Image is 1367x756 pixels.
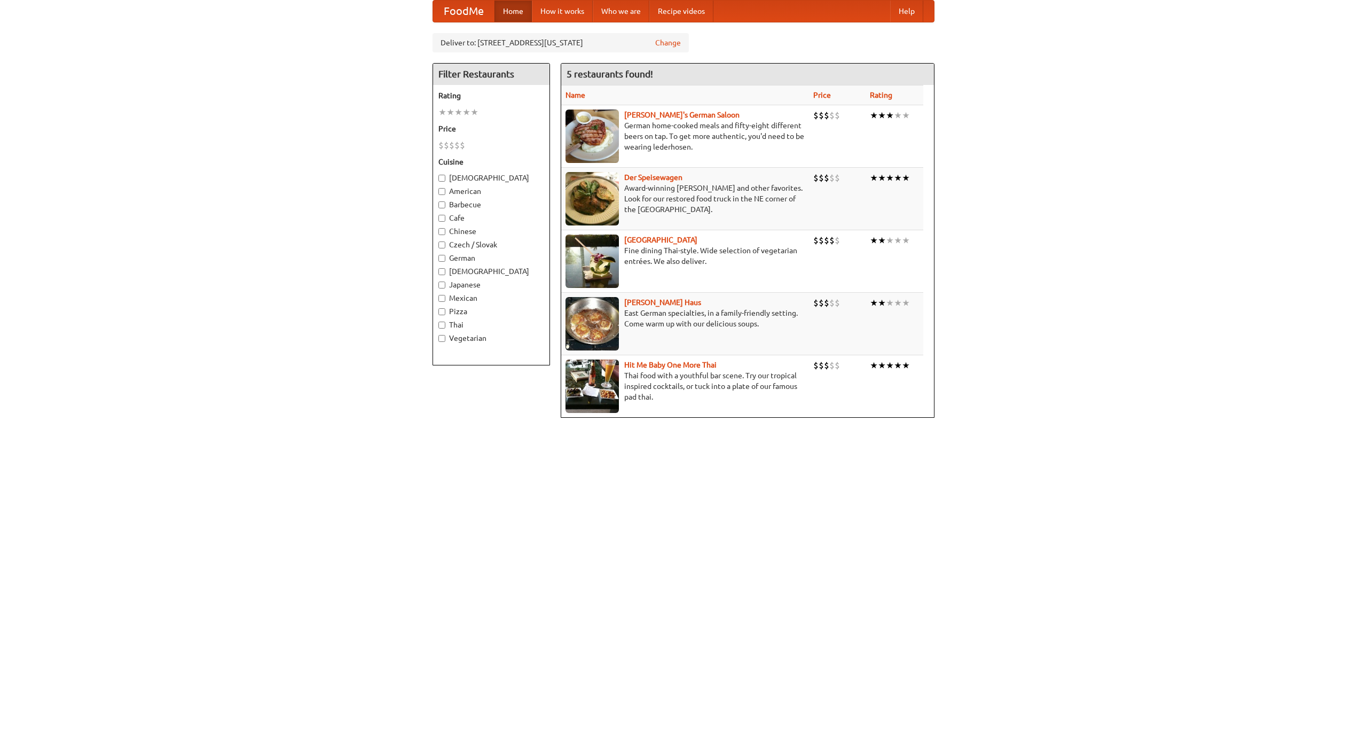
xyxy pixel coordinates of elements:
li: $ [824,297,829,309]
a: Recipe videos [649,1,713,22]
li: $ [449,139,454,151]
li: ★ [870,172,878,184]
li: $ [454,139,460,151]
li: ★ [894,172,902,184]
img: speisewagen.jpg [565,172,619,225]
li: $ [835,297,840,309]
li: ★ [902,110,910,121]
a: Change [655,37,681,48]
li: $ [824,360,829,371]
input: American [438,188,445,195]
a: Der Speisewagen [624,173,682,182]
a: How it works [532,1,593,22]
img: esthers.jpg [565,110,619,163]
li: ★ [886,172,894,184]
li: $ [824,172,829,184]
li: ★ [886,297,894,309]
li: $ [824,110,829,121]
label: American [438,186,544,197]
li: ★ [870,110,878,121]
a: Price [813,91,831,99]
li: $ [829,172,835,184]
li: $ [835,360,840,371]
li: $ [813,360,819,371]
li: ★ [454,106,462,118]
li: ★ [894,110,902,121]
h4: Filter Restaurants [433,64,549,85]
ng-pluralize: 5 restaurants found! [567,69,653,79]
label: Cafe [438,213,544,223]
img: satay.jpg [565,235,619,288]
li: $ [829,235,835,246]
li: ★ [886,110,894,121]
input: Czech / Slovak [438,241,445,248]
li: ★ [894,297,902,309]
li: ★ [438,106,446,118]
li: ★ [902,235,910,246]
label: Chinese [438,226,544,237]
a: [PERSON_NAME]'s German Saloon [624,111,740,119]
li: ★ [894,360,902,371]
li: ★ [886,360,894,371]
a: Hit Me Baby One More Thai [624,361,717,369]
img: babythai.jpg [565,360,619,413]
li: ★ [878,297,886,309]
input: German [438,255,445,262]
li: $ [813,297,819,309]
li: $ [819,360,824,371]
input: Thai [438,322,445,329]
label: Vegetarian [438,333,544,344]
li: $ [819,172,824,184]
li: $ [819,110,824,121]
a: [GEOGRAPHIC_DATA] [624,236,697,244]
a: Help [890,1,923,22]
li: ★ [870,297,878,309]
h5: Price [438,123,544,134]
div: Deliver to: [STREET_ADDRESS][US_STATE] [433,33,689,52]
input: [DEMOGRAPHIC_DATA] [438,175,445,182]
li: ★ [902,360,910,371]
label: Japanese [438,279,544,290]
li: ★ [894,235,902,246]
li: ★ [462,106,470,118]
li: $ [835,110,840,121]
li: ★ [446,106,454,118]
input: Pizza [438,308,445,315]
li: $ [835,235,840,246]
a: Name [565,91,585,99]
li: ★ [470,106,478,118]
input: Barbecue [438,201,445,208]
input: Mexican [438,295,445,302]
label: [DEMOGRAPHIC_DATA] [438,266,544,277]
h5: Cuisine [438,157,544,167]
li: $ [460,139,465,151]
li: ★ [870,360,878,371]
li: $ [829,360,835,371]
li: $ [829,110,835,121]
li: ★ [878,110,886,121]
input: Chinese [438,228,445,235]
a: [PERSON_NAME] Haus [624,298,701,307]
label: Barbecue [438,199,544,210]
label: German [438,253,544,263]
input: [DEMOGRAPHIC_DATA] [438,268,445,275]
p: East German specialties, in a family-friendly setting. Come warm up with our delicious soups. [565,308,805,329]
label: Mexican [438,293,544,303]
li: $ [438,139,444,151]
li: $ [824,235,829,246]
li: $ [444,139,449,151]
input: Vegetarian [438,335,445,342]
a: FoodMe [433,1,494,22]
input: Japanese [438,282,445,289]
label: Pizza [438,306,544,317]
li: $ [819,235,824,246]
li: ★ [878,172,886,184]
p: Award-winning [PERSON_NAME] and other favorites. Look for our restored food truck in the NE corne... [565,183,805,215]
li: ★ [902,297,910,309]
li: ★ [870,235,878,246]
li: $ [819,297,824,309]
